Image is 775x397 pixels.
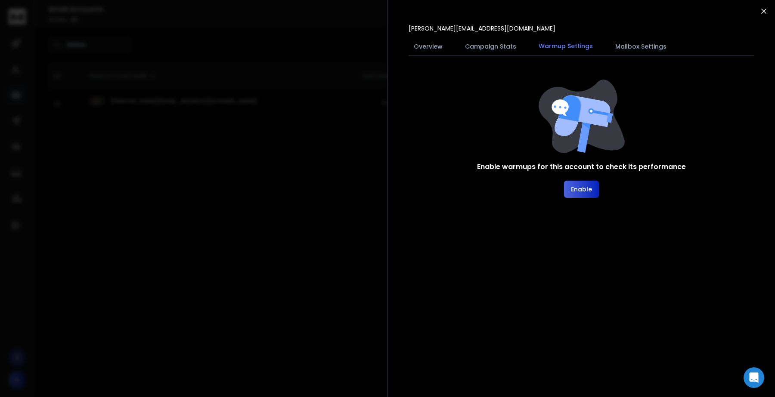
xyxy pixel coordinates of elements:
div: Open Intercom Messenger [744,367,764,388]
button: Overview [409,37,448,56]
h1: Enable warmups for this account to check its performance [477,162,686,172]
button: Campaign Stats [460,37,521,56]
img: image [539,80,625,153]
p: [PERSON_NAME][EMAIL_ADDRESS][DOMAIN_NAME] [409,24,555,33]
button: Warmup Settings [533,37,598,56]
button: Mailbox Settings [610,37,672,56]
button: Enable [564,181,599,198]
